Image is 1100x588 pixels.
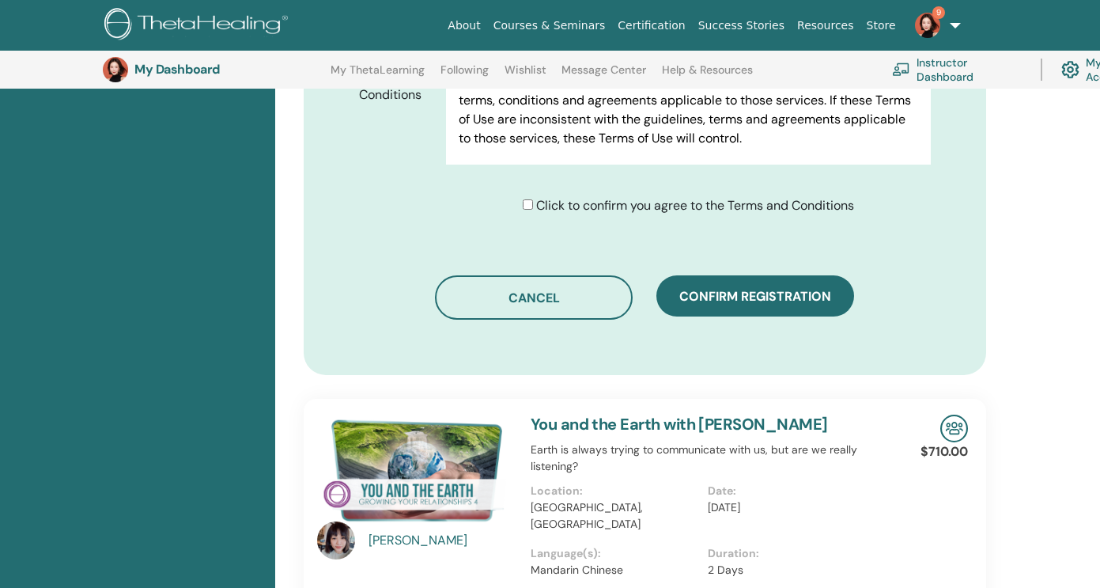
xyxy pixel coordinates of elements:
button: Cancel [435,275,633,320]
p: [DATE] [708,499,876,516]
a: [PERSON_NAME] [369,531,515,550]
p: [GEOGRAPHIC_DATA], [GEOGRAPHIC_DATA] [531,499,699,533]
img: logo.png [104,8,293,44]
button: Confirm registration [656,275,854,317]
img: You and the Earth [317,415,512,526]
p: 2 Days [708,562,876,579]
img: default.jpg [915,13,940,38]
p: Earth is always trying to communicate with us, but are we really listening? [531,442,886,475]
span: 9 [932,6,945,19]
a: Message Center [561,63,646,89]
a: Certification [611,11,691,40]
a: Help & Resources [662,63,753,89]
img: cog.svg [1061,57,1079,83]
p: Language(s): [531,545,699,562]
a: Following [440,63,489,89]
span: Click to confirm you agree to the Terms and Conditions [536,197,854,214]
a: Instructor Dashboard [892,52,1022,87]
span: Cancel [508,290,560,306]
img: chalkboard-teacher.svg [892,63,910,76]
h3: My Dashboard [134,62,293,77]
a: My ThetaLearning [331,63,425,89]
a: Courses & Seminars [487,11,612,40]
p: Duration: [708,545,876,562]
p: Lor IpsumDolorsi.ame Cons adipisci elits do eiusm tem incid, utl etdol, magnaali eni adminimve qu... [459,161,918,484]
span: Confirm registration [679,288,831,305]
a: You and the Earth with [PERSON_NAME] [531,414,828,434]
p: Location: [531,483,699,499]
p: $710.00 [920,442,968,461]
p: Mandarin Chinese [531,562,699,579]
p: Date: [708,483,876,499]
a: Success Stories [692,11,791,40]
a: About [441,11,486,40]
a: Resources [791,11,860,40]
img: default.jpg [103,57,128,82]
img: In-Person Seminar [940,415,968,442]
a: Wishlist [505,63,546,89]
a: Store [860,11,902,40]
img: default.jpg [317,522,355,560]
